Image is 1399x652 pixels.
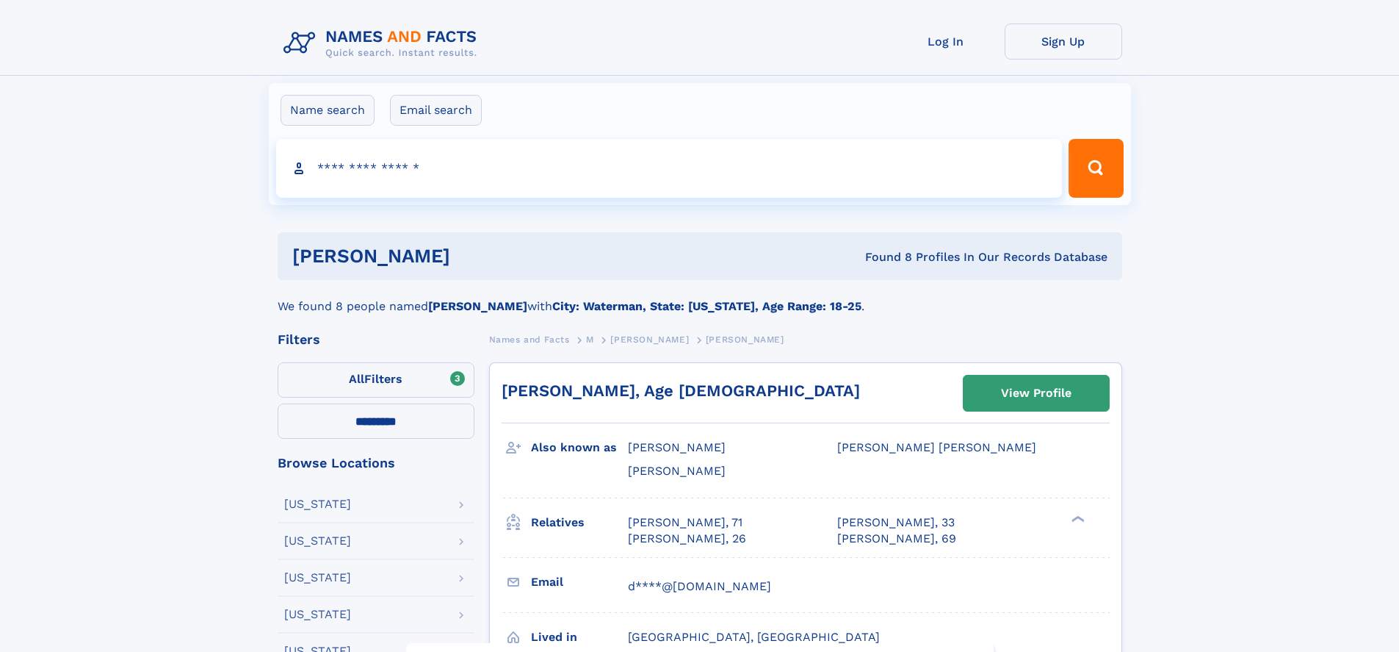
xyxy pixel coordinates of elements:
a: Log In [887,24,1005,60]
span: [PERSON_NAME] [PERSON_NAME] [837,440,1036,454]
h1: [PERSON_NAME] [292,247,658,265]
a: [PERSON_NAME], 71 [628,515,742,531]
div: ❯ [1068,514,1085,523]
span: [PERSON_NAME] [706,334,784,345]
span: [PERSON_NAME] [628,440,726,454]
div: [US_STATE] [284,609,351,620]
div: View Profile [1001,376,1071,410]
a: [PERSON_NAME], Age [DEMOGRAPHIC_DATA] [502,381,860,400]
div: [US_STATE] [284,498,351,510]
div: [US_STATE] [284,572,351,584]
b: [PERSON_NAME] [428,299,527,313]
a: M [586,330,594,348]
div: Browse Locations [278,456,474,470]
span: [PERSON_NAME] [628,464,726,478]
button: Search Button [1069,139,1123,198]
a: [PERSON_NAME], 33 [837,515,955,531]
input: search input [276,139,1063,198]
h3: Also known as [531,435,628,460]
span: All [349,372,364,386]
img: Logo Names and Facts [278,24,489,63]
span: [GEOGRAPHIC_DATA], [GEOGRAPHIC_DATA] [628,630,880,644]
b: City: Waterman, State: [US_STATE], Age Range: 18-25 [552,299,861,313]
label: Name search [281,95,375,126]
label: Email search [390,95,482,126]
a: View Profile [964,376,1109,411]
span: M [586,334,594,345]
h3: Email [531,570,628,595]
h3: Relatives [531,510,628,535]
a: [PERSON_NAME], 26 [628,531,746,547]
a: Sign Up [1005,24,1122,60]
div: [US_STATE] [284,535,351,547]
a: Names and Facts [489,330,570,348]
a: [PERSON_NAME], 69 [837,531,956,547]
span: [PERSON_NAME] [610,334,689,345]
h3: Lived in [531,625,628,650]
a: [PERSON_NAME] [610,330,689,348]
div: We found 8 people named with . [278,280,1122,315]
div: Found 8 Profiles In Our Records Database [657,249,1107,265]
label: Filters [278,362,474,398]
div: Filters [278,333,474,346]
